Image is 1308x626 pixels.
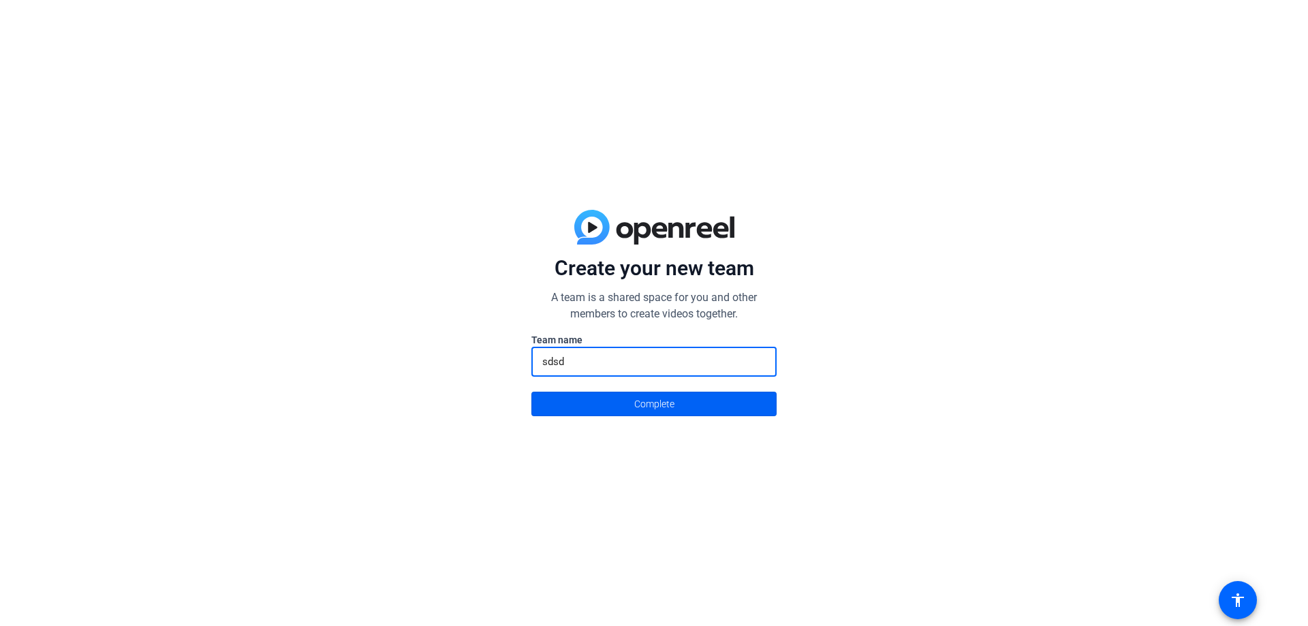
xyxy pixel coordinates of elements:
[531,392,777,416] button: Complete
[1230,592,1246,608] mat-icon: accessibility
[531,289,777,322] p: A team is a shared space for you and other members to create videos together.
[574,210,734,245] img: blue-gradient.svg
[542,354,766,370] input: Enter here
[634,391,674,417] span: Complete
[531,333,777,347] label: Team name
[531,255,777,281] p: Create your new team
